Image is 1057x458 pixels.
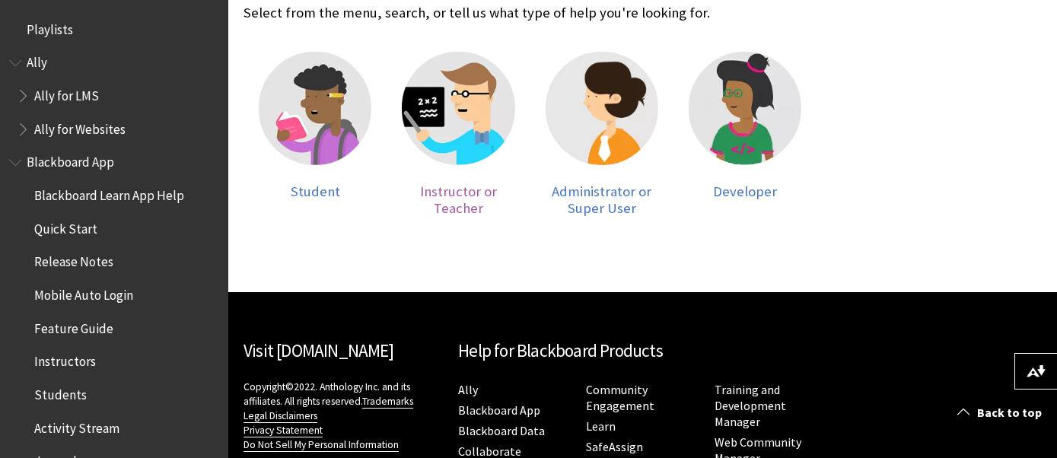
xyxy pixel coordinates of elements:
span: Instructor or Teacher [420,183,497,217]
a: Community Engagement [586,382,654,414]
a: Instructor Instructor or Teacher [402,52,514,216]
span: Playlists [27,17,73,37]
nav: Book outline for Anthology Ally Help [9,50,219,142]
span: Quick Start [34,216,97,237]
span: Developer [713,183,777,200]
nav: Book outline for Playlists [9,17,219,43]
a: Developer [689,52,801,216]
span: Students [34,382,87,402]
a: Blackboard App [458,402,540,418]
img: Administrator [546,52,658,164]
img: Student [259,52,371,164]
span: Student [291,183,340,200]
a: Ally [458,382,478,398]
a: Do Not Sell My Personal Information [244,438,399,452]
span: Administrator or Super User [552,183,651,217]
a: Privacy Statement [244,424,323,437]
span: Release Notes [34,250,113,270]
a: Administrator Administrator or Super User [546,52,658,216]
a: Student Student [259,52,371,216]
a: Trademarks [362,395,413,409]
p: Select from the menu, search, or tell us what type of help you're looking for. [244,3,817,23]
span: Activity Stream [34,415,119,436]
span: Mobile Auto Login [34,282,133,303]
a: Legal Disclaimers [244,409,317,423]
span: Ally for LMS [34,83,99,103]
span: Ally [27,50,47,71]
span: Feature Guide [34,316,113,336]
a: Visit [DOMAIN_NAME] [244,339,393,361]
a: Learn [586,418,616,434]
p: Copyright©2022. Anthology Inc. and its affiliates. All rights reserved. [244,380,443,452]
span: Instructors [34,349,96,370]
a: Training and Development Manager [715,382,786,430]
span: Blackboard Learn App Help [34,183,184,203]
a: Blackboard Data [458,423,545,439]
img: Instructor [402,52,514,164]
a: SafeAssign [586,439,643,455]
h2: Help for Blackboard Products [458,338,827,364]
a: Back to top [946,399,1057,427]
span: Ally for Websites [34,116,126,137]
span: Blackboard App [27,150,114,170]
